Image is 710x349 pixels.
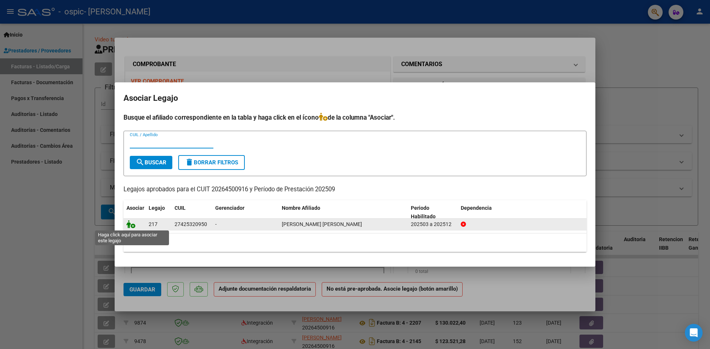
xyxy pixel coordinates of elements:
p: Legajos aprobados para el CUIT 20264500916 y Período de Prestación 202509 [124,185,586,194]
datatable-header-cell: CUIL [172,200,212,225]
button: Buscar [130,156,172,169]
div: 27425320950 [175,220,207,229]
datatable-header-cell: Asociar [124,200,146,225]
span: 217 [149,221,158,227]
span: Dependencia [461,205,492,211]
span: Legajo [149,205,165,211]
span: Asociar [126,205,144,211]
span: Borrar Filtros [185,159,238,166]
h2: Asociar Legajo [124,91,586,105]
datatable-header-cell: Dependencia [458,200,587,225]
span: - [215,221,217,227]
datatable-header-cell: Legajo [146,200,172,225]
span: CUIL [175,205,186,211]
datatable-header-cell: Nombre Afiliado [279,200,408,225]
span: Periodo Habilitado [411,205,436,219]
mat-icon: delete [185,158,194,167]
datatable-header-cell: Periodo Habilitado [408,200,458,225]
mat-icon: search [136,158,145,167]
button: Borrar Filtros [178,155,245,170]
div: 202503 a 202512 [411,220,455,229]
h4: Busque el afiliado correspondiente en la tabla y haga click en el ícono de la columna "Asociar". [124,113,586,122]
span: Gerenciador [215,205,244,211]
datatable-header-cell: Gerenciador [212,200,279,225]
div: 1 registros [124,233,586,252]
span: Nombre Afiliado [282,205,320,211]
div: Open Intercom Messenger [685,324,703,342]
span: SCHMIDHALTER MARIANA BELEN [282,221,362,227]
span: Buscar [136,159,166,166]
